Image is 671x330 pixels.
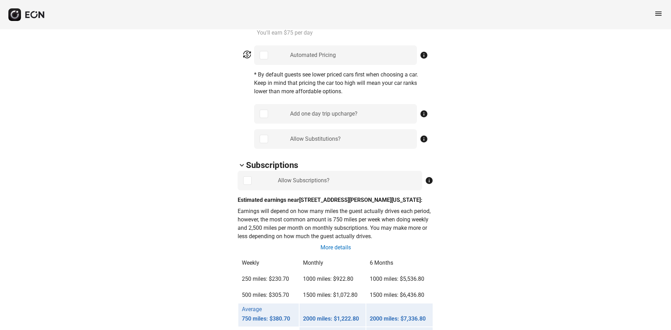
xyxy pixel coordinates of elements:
[238,207,433,241] p: Earnings will depend on how many miles the guest actually drives each period, however, the most c...
[420,51,428,59] span: info
[242,305,262,314] p: Average
[425,176,433,185] span: info
[300,287,366,303] td: 1500 miles: $1,072.80
[420,135,428,143] span: info
[238,255,299,271] th: Weekly
[278,176,330,185] div: Allow Subscriptions?
[238,287,299,303] td: 500 miles: $305.70
[300,271,366,287] td: 1000 miles: $922.80
[366,287,433,303] td: 1500 miles: $6,436.80
[238,271,299,287] td: 250 miles: $230.70
[303,315,362,323] p: 2000 miles: $1,222.80
[257,29,428,37] p: You'll earn $75 per day
[243,50,251,59] span: currency_exchange
[290,51,336,59] div: Automated Pricing
[254,71,428,96] p: * By default guests see lower priced cars first when choosing a car. Keep in mind that pricing th...
[320,243,352,252] a: More details
[370,315,429,323] p: 2000 miles: $7,336.80
[366,255,433,271] th: 6 Months
[290,135,341,143] div: Allow Substitutions?
[654,9,663,18] span: menu
[420,110,428,118] span: info
[300,255,366,271] th: Monthly
[366,271,433,287] td: 1000 miles: $5,536.80
[242,315,295,323] p: 750 miles: $380.70
[238,161,246,169] span: keyboard_arrow_down
[246,160,298,171] h2: Subscriptions
[238,196,433,204] p: Estimated earnings near [STREET_ADDRESS][PERSON_NAME][US_STATE]:
[290,110,358,118] div: Add one day trip upcharge?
